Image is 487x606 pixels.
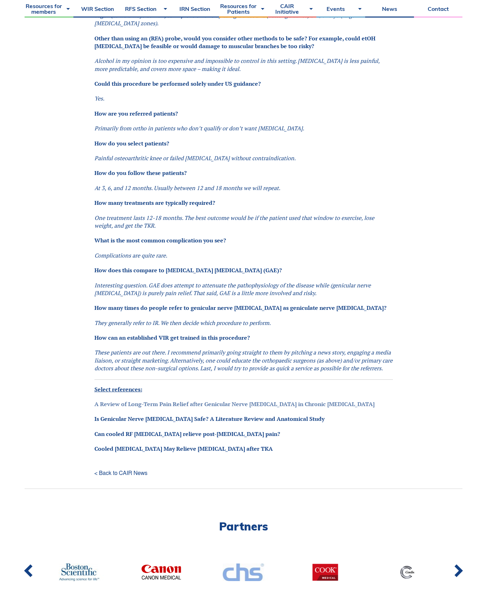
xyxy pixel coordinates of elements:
[94,214,374,229] em: One treatment lasts 12-18 months. The best outcome would be if the patient used that window to ex...
[94,445,273,452] a: Cooled [MEDICAL_DATA] May Relieve [MEDICAL_DATA] after TKA
[94,430,280,438] a: Can cooled RF [MEDICAL_DATA] relieve post-[MEDICAL_DATA] pain?
[94,199,215,207] strong: How many treatments are typically required?
[25,521,462,532] h2: Partners
[94,236,226,244] strong: What is the most common complication you see?
[94,266,282,274] strong: How does this compare to [MEDICAL_DATA] [MEDICAL_DATA] (GAE)?
[94,252,167,259] em: Complications are quite rare.
[94,334,250,341] strong: How can an established VIR get trained in this procedure?
[94,80,261,87] strong: Could this procedure be performed solely under US guidance?
[94,57,393,73] p: ​
[94,95,104,102] em: Yes.
[94,400,375,408] a: A Review of Long-Term Pain Relief after Genicular Nerve [MEDICAL_DATA] in Chronic [MEDICAL_DATA]
[94,385,142,393] strong: Select references:
[94,415,324,423] a: Is Genicular Nerve [MEDICAL_DATA] Safe? A Literature Review and Anatomical Study
[94,169,187,177] strong: How do you follow these patients?
[94,348,393,372] em: These patients are out there. I recommend primarily going straight to them by pitching a news sto...
[94,34,375,50] strong: Other than using an (RFA) probe, would you consider other methods to be safe? For example, could ...
[94,139,169,147] strong: How do you select patients?
[94,184,280,192] em: At 3, 6, and 12 months. Usually between 12 and 18 months we will repeat.
[94,124,304,132] em: Primarily from ortho in patients who don’t qualify or don’t want [MEDICAL_DATA].
[94,154,296,162] em: Painful osteoarthritic knee or failed [MEDICAL_DATA] without contraindication.
[94,470,393,476] a: < Back to CAIR News
[94,57,380,72] em: Alcohol in my opinion is too expensive and impossible to control in this setting. [MEDICAL_DATA] ...
[94,304,387,312] strong: How many times do people refer to genicular nerve [MEDICAL_DATA] as geniculate nerve [MEDICAL_DATA]?
[94,319,271,327] em: ​They generally refer to IR. We then decide which procedure to perform.
[94,110,178,117] strong: How are you referred patients?​
[94,281,371,297] em: ​Interesting question. GAE does attempt to attenuate the pathophysiology of the disease while (ge...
